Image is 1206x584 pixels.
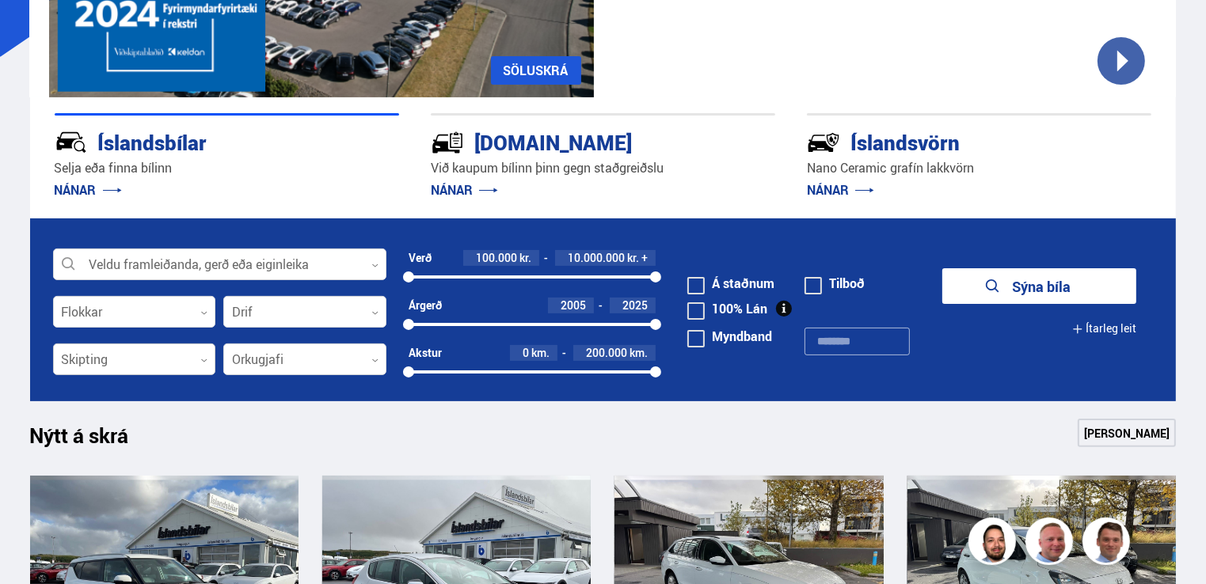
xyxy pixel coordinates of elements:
p: Selja eða finna bílinn [55,159,399,177]
a: NÁNAR [55,181,122,199]
label: 100% Lán [687,302,767,315]
button: Opna LiveChat spjallviðmót [13,6,60,54]
h1: Nýtt á skrá [30,423,157,457]
img: tr5P-W3DuiFaO7aO.svg [431,126,464,159]
span: 2005 [561,298,586,313]
a: [PERSON_NAME] [1078,419,1176,447]
span: kr. [519,252,531,264]
div: Íslandsvörn [807,127,1095,155]
a: NÁNAR [431,181,498,199]
p: Við kaupum bílinn þinn gegn staðgreiðslu [431,159,775,177]
img: FbJEzSuNWCJXmdc-.webp [1085,520,1132,567]
a: SÖLUSKRÁ [491,56,581,85]
a: NÁNAR [807,181,874,199]
img: JRvxyua_JYH6wB4c.svg [55,126,88,159]
div: Verð [409,252,432,264]
button: Ítarleg leit [1072,311,1136,347]
span: 100.000 [476,250,517,265]
span: 0 [523,345,529,360]
div: Akstur [409,347,442,359]
span: 200.000 [586,345,627,360]
span: 2025 [622,298,648,313]
p: Nano Ceramic grafín lakkvörn [807,159,1151,177]
div: [DOMAIN_NAME] [431,127,719,155]
img: nhp88E3Fdnt1Opn2.png [971,520,1018,567]
div: Árgerð [409,299,442,312]
label: Á staðnum [687,277,774,290]
span: kr. [627,252,639,264]
div: Íslandsbílar [55,127,343,155]
img: -Svtn6bYgwAsiwNX.svg [807,126,840,159]
span: km. [531,347,550,359]
label: Tilboð [805,277,865,290]
label: Myndband [687,330,772,343]
span: km. [630,347,648,359]
span: + [641,252,648,264]
span: 10.000.000 [568,250,625,265]
button: Sýna bíla [942,268,1136,304]
img: siFngHWaQ9KaOqBr.png [1028,520,1075,567]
